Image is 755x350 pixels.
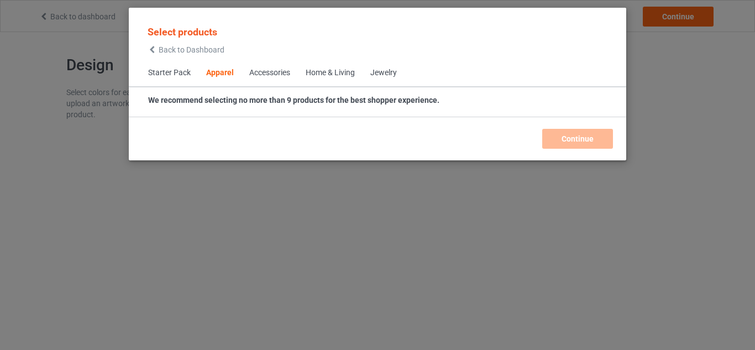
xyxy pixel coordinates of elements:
div: Jewelry [370,67,397,79]
div: Accessories [249,67,290,79]
div: Apparel [206,67,234,79]
div: Home & Living [306,67,355,79]
span: Back to Dashboard [159,45,224,54]
span: Select products [148,26,217,38]
strong: We recommend selecting no more than 9 products for the best shopper experience. [148,96,439,105]
span: Starter Pack [140,60,198,86]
